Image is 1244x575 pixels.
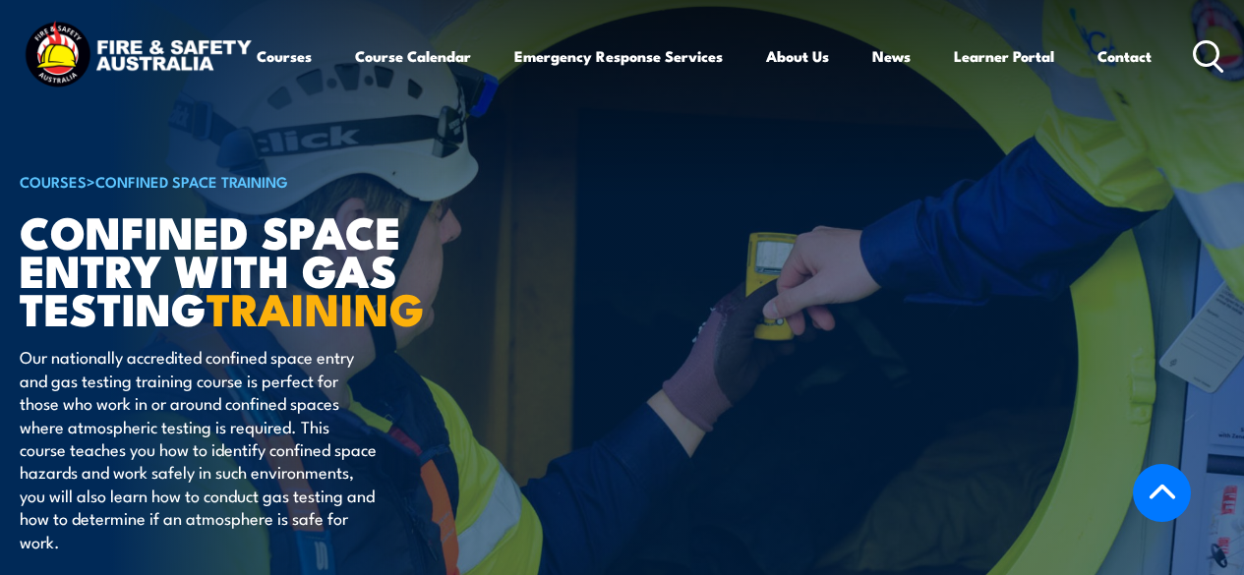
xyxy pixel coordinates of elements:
a: Contact [1097,32,1152,80]
p: Our nationally accredited confined space entry and gas testing training course is perfect for tho... [20,345,379,552]
h6: > [20,169,505,193]
strong: TRAINING [207,273,425,341]
a: Confined Space Training [95,170,288,192]
a: COURSES [20,170,87,192]
h1: Confined Space Entry with Gas Testing [20,211,505,326]
a: Courses [257,32,312,80]
a: Learner Portal [954,32,1054,80]
a: Course Calendar [355,32,471,80]
a: About Us [766,32,829,80]
a: Emergency Response Services [514,32,723,80]
a: News [872,32,911,80]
